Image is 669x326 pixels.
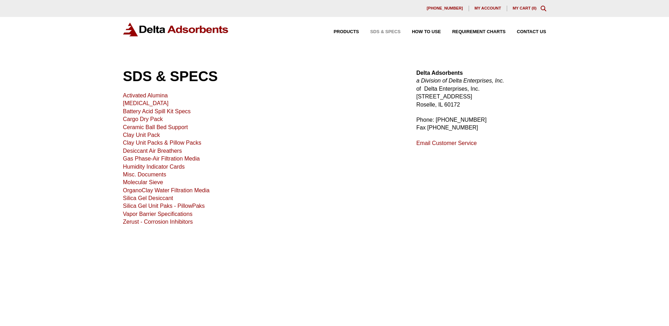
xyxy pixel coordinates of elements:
a: Requirement Charts [441,30,505,34]
a: How to Use [401,30,441,34]
a: Contact Us [506,30,546,34]
span: Products [334,30,359,34]
a: Silica Gel Desiccant [123,195,173,201]
a: Molecular Sieve [123,179,163,185]
a: Clay Unit Packs & Pillow Packs [123,140,201,146]
a: Gas Phase-Air Filtration Media [123,156,200,162]
span: SDS & SPECS [370,30,401,34]
a: Desiccant Air Breathers [123,148,182,154]
a: Cargo Dry Pack [123,116,163,122]
a: Silica Gel Unit Paks - PillowPaks [123,203,205,209]
a: Humidity Indicator Cards [123,164,185,170]
span: 0 [533,6,535,10]
div: Toggle Modal Content [541,6,546,11]
span: Contact Us [517,30,546,34]
p: Phone: [PHONE_NUMBER] Fax [PHONE_NUMBER] [416,116,546,132]
span: My account [475,6,501,10]
a: My account [469,6,507,11]
a: Clay Unit Pack [123,132,160,138]
a: My Cart (0) [513,6,537,10]
h1: SDS & SPECS [123,69,400,83]
span: [PHONE_NUMBER] [427,6,463,10]
em: a Division of Delta Enterprises, Inc. [416,78,504,84]
strong: Delta Adsorbents [416,70,463,76]
a: Products [322,30,359,34]
a: [PHONE_NUMBER] [421,6,469,11]
a: Email Customer Service [416,140,477,146]
a: Vapor Barrier Specifications [123,211,193,217]
a: OrganoClay Water Filtration Media [123,187,210,193]
p: of Delta Enterprises, Inc. [STREET_ADDRESS] Roselle, IL 60172 [416,69,546,109]
a: Misc. Documents [123,171,166,177]
a: Ceramic Ball Bed Support [123,124,188,130]
span: Requirement Charts [452,30,505,34]
a: SDS & SPECS [359,30,401,34]
img: Delta Adsorbents [123,23,229,36]
a: Zerust - Corrosion Inhibitors [123,219,193,225]
a: [MEDICAL_DATA] [123,100,169,106]
span: How to Use [412,30,441,34]
a: Battery Acid Spill Kit Specs [123,108,191,114]
a: Activated Alumina [123,92,168,98]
